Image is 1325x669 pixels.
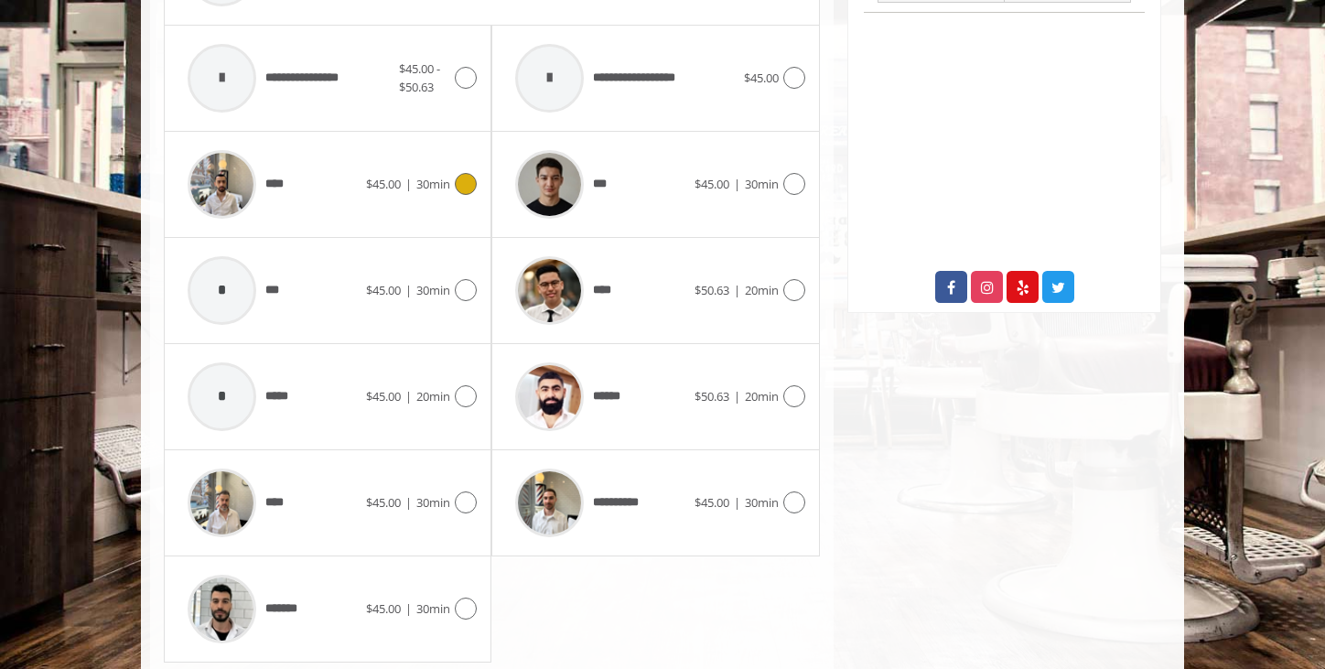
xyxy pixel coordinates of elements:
span: $45.00 [695,494,729,511]
span: 30min [416,282,450,298]
span: $45.00 [744,70,779,86]
span: | [734,388,740,405]
span: | [734,282,740,298]
span: 20min [745,388,779,405]
span: | [405,494,412,511]
span: $50.63 [695,282,729,298]
span: | [734,494,740,511]
span: $45.00 [366,388,401,405]
span: $45.00 - $50.63 [399,60,440,96]
span: | [405,282,412,298]
span: 30min [416,494,450,511]
span: 20min [745,282,779,298]
span: | [405,600,412,617]
span: $45.00 [366,600,401,617]
span: $45.00 [366,494,401,511]
span: $45.00 [366,176,401,192]
span: 30min [745,176,779,192]
span: 30min [416,176,450,192]
span: | [405,176,412,192]
span: | [405,388,412,405]
span: 20min [416,388,450,405]
span: | [734,176,740,192]
span: 30min [416,600,450,617]
span: $50.63 [695,388,729,405]
span: $45.00 [366,282,401,298]
span: $45.00 [695,176,729,192]
span: 30min [745,494,779,511]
